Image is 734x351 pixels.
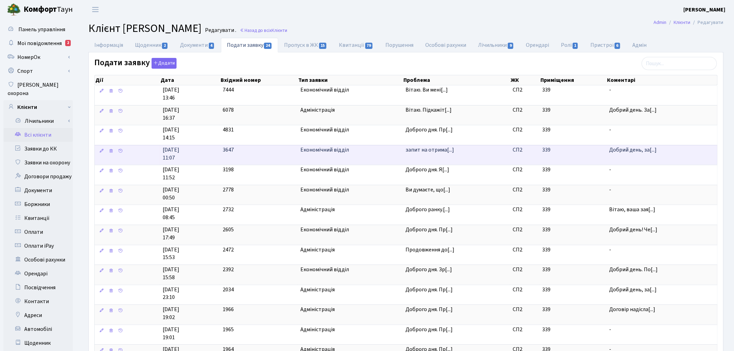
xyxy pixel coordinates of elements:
[406,306,453,313] span: Доброго дня. Пр[...]
[513,146,537,154] span: СП2
[607,75,718,85] th: Коментарі
[3,64,73,78] a: Спорт
[3,281,73,294] a: Посвідчення
[609,306,656,313] span: Договір надісла[...]
[94,58,177,69] label: Подати заявку
[406,186,450,194] span: Ви думаєте, що[...]
[543,186,551,194] span: 339
[163,266,217,282] span: [DATE] 15:58
[204,27,236,34] small: Редагувати .
[223,246,234,254] span: 2472
[406,206,450,213] span: Доброго ранку.[...]
[163,306,217,322] span: [DATE] 19:02
[300,106,400,114] span: Адміністрація
[300,186,400,194] span: Економічний відділ
[609,166,715,174] span: -
[3,142,73,156] a: Заявки до КК
[7,3,21,17] img: logo.png
[163,206,217,222] span: [DATE] 08:45
[95,75,160,85] th: Дії
[365,43,373,49] span: 79
[300,246,400,254] span: Адміністрація
[163,86,217,102] span: [DATE] 13:46
[3,170,73,183] a: Договори продажу
[520,38,555,52] a: Орендарі
[379,38,419,52] a: Порушення
[406,246,454,254] span: Продовження до[...]
[223,186,234,194] span: 2778
[513,166,537,174] span: СП2
[223,146,234,154] span: 3647
[513,86,537,94] span: СП2
[609,146,657,154] span: Добрий день, за[...]
[419,38,472,52] a: Особові рахунки
[223,206,234,213] span: 2732
[406,326,453,333] span: Доброго дня. Пр[...]
[513,186,537,194] span: СП2
[300,326,400,334] span: Адміністрація
[543,286,551,293] span: 339
[298,75,403,85] th: Тип заявки
[406,226,453,233] span: Доброго дня. Пр[...]
[684,6,726,14] b: [PERSON_NAME]
[3,267,73,281] a: Орендарі
[3,308,73,322] a: Адреси
[65,40,71,46] div: 2
[513,226,537,234] span: СП2
[403,75,510,85] th: Проблема
[609,206,656,213] span: Вітаю, ваша зая[...]
[162,43,168,49] span: 2
[3,36,73,50] a: Мої повідомлення2
[3,50,73,64] a: НомерОк
[163,106,217,122] span: [DATE] 16:37
[3,211,73,225] a: Квитанції
[209,43,214,49] span: 4
[513,286,537,294] span: СП2
[543,166,551,173] span: 339
[513,246,537,254] span: СП2
[3,322,73,336] a: Автомобілі
[615,43,620,49] span: 6
[17,40,62,47] span: Мої повідомлення
[609,286,657,293] span: Добрий день, за[...]
[513,106,537,114] span: СП2
[150,57,177,69] a: Додати
[406,106,452,114] span: Вітаю. Підкажіт[...]
[24,4,57,15] b: Комфорт
[319,43,327,49] span: 15
[543,206,551,213] span: 339
[300,306,400,314] span: Адміністрація
[163,186,217,202] span: [DATE] 00:50
[300,146,400,154] span: Економічний відділ
[674,19,691,26] a: Клієнти
[642,57,717,70] input: Пошук...
[278,38,333,52] a: Пропуск в ЖК
[510,75,540,85] th: ЖК
[160,75,220,85] th: Дата
[174,38,221,52] a: Документи
[513,266,537,274] span: СП2
[609,246,715,254] span: -
[3,253,73,267] a: Особові рахунки
[223,226,234,233] span: 2605
[300,266,400,274] span: Економічний відділ
[627,38,653,52] a: Адмін
[406,126,453,134] span: Доброго дня. Пр[...]
[406,286,453,293] span: Доброго дня. Пр[...]
[264,43,272,49] span: 24
[3,294,73,308] a: Контакти
[513,126,537,134] span: СП2
[3,239,73,253] a: Оплати iPay
[272,27,287,34] span: Клієнти
[543,326,551,333] span: 339
[513,306,537,314] span: СП2
[223,306,234,313] span: 1966
[221,38,278,52] a: Подати заявку
[3,100,73,114] a: Клієнти
[163,286,217,302] span: [DATE] 23:10
[3,23,73,36] a: Панель управління
[3,336,73,350] a: Щоденник
[609,186,715,194] span: -
[609,126,715,134] span: -
[609,86,715,94] span: -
